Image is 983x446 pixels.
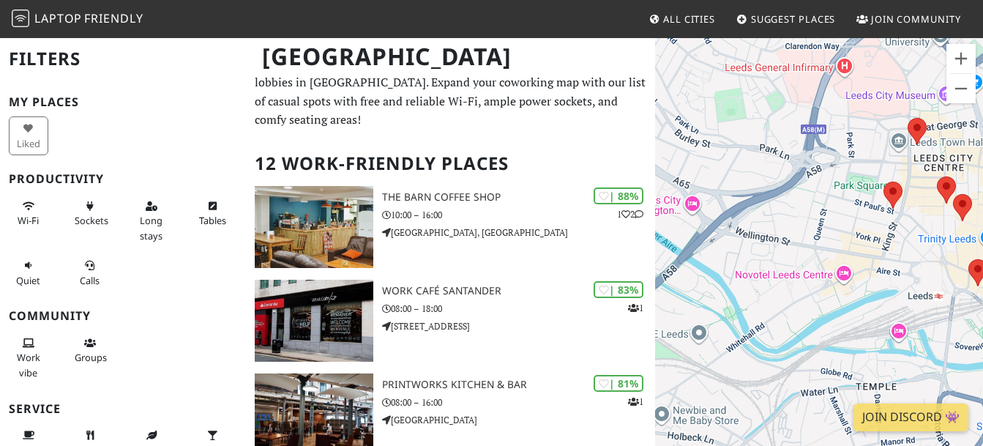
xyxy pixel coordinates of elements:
[246,186,656,268] a: The Barn Coffee Shop | 88% 12 The Barn Coffee Shop 10:00 – 16:00 [GEOGRAPHIC_DATA], [GEOGRAPHIC_D...
[9,402,237,416] h3: Service
[16,274,40,287] span: Quiet
[382,285,655,297] h3: Work Café Santander
[255,186,374,268] img: The Barn Coffee Shop
[17,351,40,379] span: People working
[70,331,110,370] button: Groups
[594,187,643,204] div: | 88%
[84,10,143,26] span: Friendly
[18,214,39,227] span: Stable Wi-Fi
[617,207,643,221] p: 1 2
[382,208,655,222] p: 10:00 – 16:00
[751,12,836,26] span: Suggest Places
[594,375,643,392] div: | 81%
[12,10,29,27] img: LaptopFriendly
[75,351,107,364] span: Group tables
[628,301,643,315] p: 1
[9,37,237,81] h2: Filters
[75,214,108,227] span: Power sockets
[9,95,237,109] h3: My Places
[382,191,655,204] h3: The Barn Coffee Shop
[851,6,967,32] a: Join Community
[34,10,82,26] span: Laptop
[9,309,237,323] h3: Community
[9,172,237,186] h3: Productivity
[382,302,655,316] p: 08:00 – 18:00
[255,280,374,362] img: Work Café Santander
[140,214,162,242] span: Long stays
[70,253,110,292] button: Calls
[382,395,655,409] p: 08:00 – 16:00
[643,6,721,32] a: All Cities
[382,413,655,427] p: [GEOGRAPHIC_DATA]
[70,194,110,233] button: Sockets
[853,404,968,431] a: Join Discord 👾
[255,141,647,186] h2: 12 Work-Friendly Places
[132,194,171,248] button: Long stays
[594,281,643,298] div: | 83%
[663,12,715,26] span: All Cities
[871,12,961,26] span: Join Community
[946,74,976,103] button: Zoom out
[193,194,233,233] button: Tables
[9,194,48,233] button: Wi-Fi
[382,226,655,239] p: [GEOGRAPHIC_DATA], [GEOGRAPHIC_DATA]
[9,331,48,384] button: Work vibe
[9,253,48,292] button: Quiet
[12,7,143,32] a: LaptopFriendly LaptopFriendly
[250,37,653,77] h1: [GEOGRAPHIC_DATA]
[199,214,226,227] span: Work-friendly tables
[80,274,100,287] span: Video/audio calls
[730,6,842,32] a: Suggest Places
[382,319,655,333] p: [STREET_ADDRESS]
[246,280,656,362] a: Work Café Santander | 83% 1 Work Café Santander 08:00 – 18:00 [STREET_ADDRESS]
[382,379,655,391] h3: Printworks Kitchen & Bar
[946,44,976,73] button: Zoom in
[628,395,643,409] p: 1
